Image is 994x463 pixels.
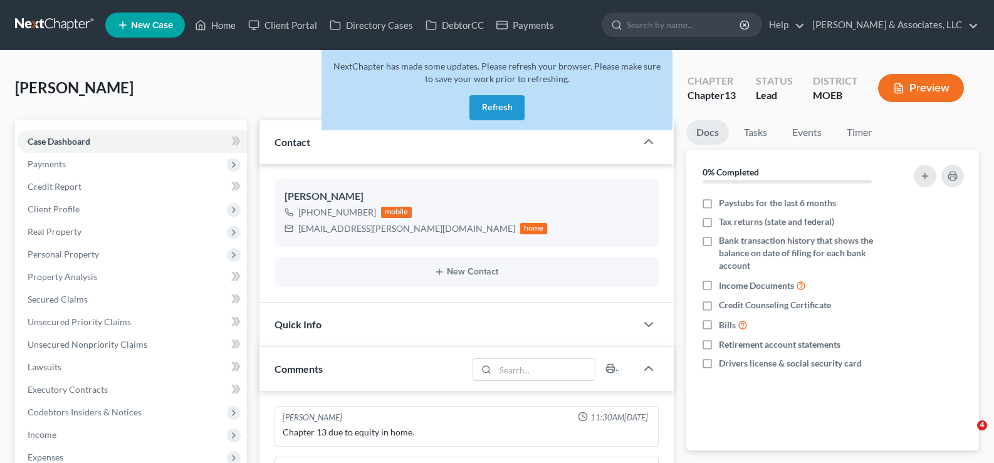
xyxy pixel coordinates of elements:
div: Chapter 13 due to equity in home. [283,426,651,439]
span: Paystubs for the last 6 months [719,197,836,209]
span: Credit Report [28,181,81,192]
strong: 0% Completed [703,167,759,177]
button: Preview [878,74,964,102]
a: Home [189,14,242,36]
a: Events [782,120,832,145]
span: NextChapter has made some updates. Please refresh your browser. Please make sure to save your wor... [333,61,661,84]
a: Executory Contracts [18,378,247,401]
a: Tasks [734,120,777,145]
button: Refresh [469,95,525,120]
span: Bills [719,319,736,331]
a: [PERSON_NAME] & Associates, LLC [806,14,978,36]
span: 13 [725,89,736,101]
span: Client Profile [28,204,80,214]
div: home [520,223,548,234]
div: [PERSON_NAME] [285,189,649,204]
span: Property Analysis [28,271,97,282]
a: Client Portal [242,14,323,36]
span: Case Dashboard [28,136,90,147]
a: Unsecured Priority Claims [18,311,247,333]
a: Payments [490,14,560,36]
span: 11:30AM[DATE] [590,412,648,424]
span: Real Property [28,226,81,237]
a: Timer [837,120,882,145]
span: Lawsuits [28,362,61,372]
div: [EMAIL_ADDRESS][PERSON_NAME][DOMAIN_NAME] [298,222,515,235]
span: Personal Property [28,249,99,259]
a: Secured Claims [18,288,247,311]
a: Property Analysis [18,266,247,288]
span: [PERSON_NAME] [15,78,133,96]
span: Credit Counseling Certificate [719,299,831,311]
input: Search... [496,359,595,380]
span: Comments [275,363,323,375]
a: Lawsuits [18,356,247,378]
a: Case Dashboard [18,130,247,153]
span: Contact [275,136,310,148]
input: Search by name... [627,13,741,36]
div: Chapter [688,74,736,88]
span: Tax returns (state and federal) [719,216,834,228]
div: Status [756,74,793,88]
div: [PHONE_NUMBER] [298,206,376,219]
div: Lead [756,88,793,103]
span: Codebtors Insiders & Notices [28,407,142,417]
span: New Case [131,21,173,30]
a: Help [763,14,805,36]
span: Income [28,429,56,440]
span: Expenses [28,452,63,462]
span: Executory Contracts [28,384,108,395]
div: [PERSON_NAME] [283,412,342,424]
span: Unsecured Nonpriority Claims [28,339,147,350]
span: 4 [977,420,987,430]
span: Unsecured Priority Claims [28,316,131,327]
a: Directory Cases [323,14,419,36]
span: Retirement account statements [719,338,840,351]
a: Credit Report [18,175,247,198]
span: Bank transaction history that shows the balance on date of filing for each bank account [719,234,895,272]
span: Drivers license & social security card [719,357,862,370]
div: Chapter [688,88,736,103]
a: DebtorCC [419,14,490,36]
span: Payments [28,159,66,169]
span: Income Documents [719,279,794,292]
a: Unsecured Nonpriority Claims [18,333,247,356]
div: MOEB [813,88,858,103]
div: District [813,74,858,88]
span: Secured Claims [28,294,88,304]
a: Docs [686,120,729,145]
button: New Contact [285,267,649,277]
span: Quick Info [275,318,322,330]
div: mobile [381,207,412,218]
iframe: Intercom live chat [951,420,981,450]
